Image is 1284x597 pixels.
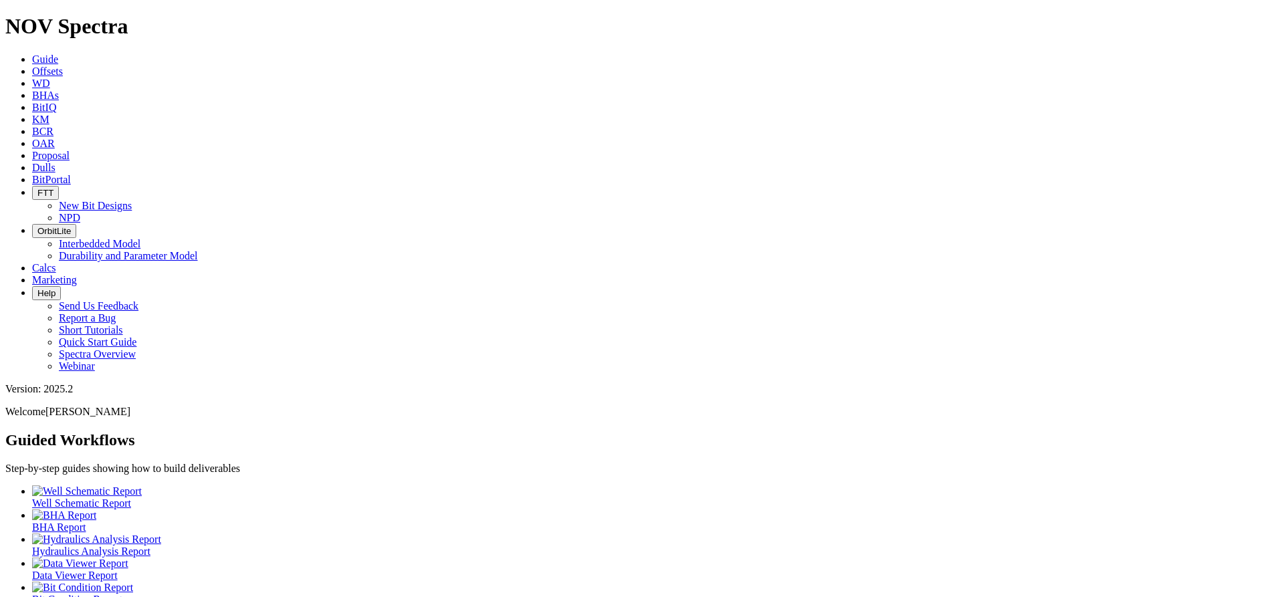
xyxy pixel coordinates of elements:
[59,312,116,324] a: Report a Bug
[37,288,56,298] span: Help
[32,114,49,125] a: KM
[32,286,61,300] button: Help
[32,126,53,137] a: BCR
[32,546,150,557] span: Hydraulics Analysis Report
[59,238,140,249] a: Interbedded Model
[59,300,138,312] a: Send Us Feedback
[5,383,1279,395] div: Version: 2025.2
[32,162,56,173] a: Dulls
[32,78,50,89] a: WD
[5,431,1279,449] h2: Guided Workflows
[37,188,53,198] span: FTT
[59,324,123,336] a: Short Tutorials
[59,348,136,360] a: Spectra Overview
[59,212,80,223] a: NPD
[45,406,130,417] span: [PERSON_NAME]
[32,53,58,65] a: Guide
[32,224,76,238] button: OrbitLite
[32,274,77,285] a: Marketing
[5,14,1279,39] h1: NOV Spectra
[32,570,118,581] span: Data Viewer Report
[32,521,86,533] span: BHA Report
[32,509,96,521] img: BHA Report
[32,497,131,509] span: Well Schematic Report
[32,582,133,594] img: Bit Condition Report
[32,102,56,113] a: BitIQ
[32,558,1279,581] a: Data Viewer Report Data Viewer Report
[32,485,142,497] img: Well Schematic Report
[32,66,63,77] a: Offsets
[37,226,71,236] span: OrbitLite
[32,150,70,161] a: Proposal
[32,558,128,570] img: Data Viewer Report
[32,90,59,101] a: BHAs
[5,406,1279,418] p: Welcome
[32,186,59,200] button: FTT
[32,138,55,149] a: OAR
[32,509,1279,533] a: BHA Report BHA Report
[32,533,161,546] img: Hydraulics Analysis Report
[32,262,56,273] a: Calcs
[59,250,198,261] a: Durability and Parameter Model
[32,174,71,185] a: BitPortal
[5,463,1279,475] p: Step-by-step guides showing how to build deliverables
[59,200,132,211] a: New Bit Designs
[59,360,95,372] a: Webinar
[32,533,1279,557] a: Hydraulics Analysis Report Hydraulics Analysis Report
[32,485,1279,509] a: Well Schematic Report Well Schematic Report
[59,336,136,348] a: Quick Start Guide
